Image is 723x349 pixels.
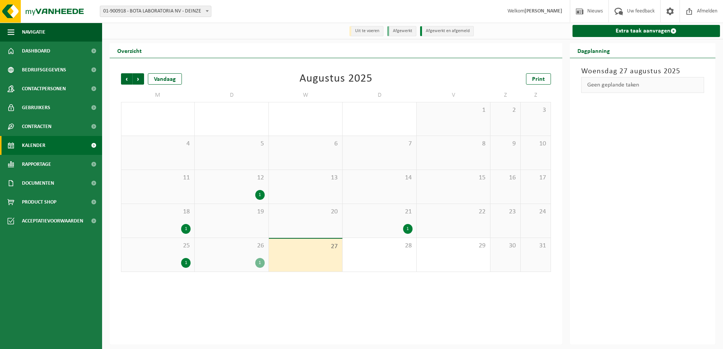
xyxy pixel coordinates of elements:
span: Navigatie [22,23,45,42]
span: 3 [524,106,547,114]
span: 11 [125,174,191,182]
span: 6 [273,140,338,148]
span: 18 [125,208,191,216]
td: W [269,88,343,102]
li: Uit te voeren [349,26,383,36]
span: 15 [420,174,486,182]
div: 1 [255,190,265,200]
span: 10 [524,140,547,148]
span: Bedrijfsgegevens [22,60,66,79]
span: Contactpersonen [22,79,66,98]
li: Afgewerkt [387,26,416,36]
a: Print [526,73,551,85]
h2: Overzicht [110,43,149,58]
span: Dashboard [22,42,50,60]
span: 21 [346,208,412,216]
h3: Woensdag 27 augustus 2025 [581,66,704,77]
div: 1 [181,224,191,234]
div: Augustus 2025 [299,73,372,85]
span: 23 [494,208,517,216]
span: Contracten [22,117,51,136]
span: 01-900918 - BOTA LABORATORIA NV - DEINZE [100,6,211,17]
span: 29 [420,242,486,250]
span: 13 [273,174,338,182]
span: 14 [346,174,412,182]
span: 9 [494,140,517,148]
span: 5 [199,140,264,148]
span: Kalender [22,136,45,155]
li: Afgewerkt en afgemeld [420,26,474,36]
span: Product Shop [22,193,56,212]
div: 1 [403,224,413,234]
span: 22 [420,208,486,216]
td: Z [490,88,521,102]
td: D [343,88,416,102]
span: 4 [125,140,191,148]
span: 25 [125,242,191,250]
h2: Dagplanning [570,43,617,58]
div: Geen geplande taken [581,77,704,93]
span: 16 [494,174,517,182]
span: Vorige [121,73,132,85]
span: 27 [273,242,338,251]
span: 19 [199,208,264,216]
td: M [121,88,195,102]
strong: [PERSON_NAME] [524,8,562,14]
div: 1 [255,258,265,268]
a: Extra taak aanvragen [573,25,720,37]
span: Acceptatievoorwaarden [22,212,83,230]
span: Gebruikers [22,98,50,117]
span: 24 [524,208,547,216]
span: Volgende [133,73,144,85]
span: 2 [494,106,517,114]
span: 30 [494,242,517,250]
span: 26 [199,242,264,250]
span: 28 [346,242,412,250]
td: Z [521,88,551,102]
div: 1 [181,258,191,268]
div: Vandaag [148,73,182,85]
span: Rapportage [22,155,51,174]
span: Documenten [22,174,54,193]
td: V [417,88,490,102]
td: D [195,88,268,102]
span: 1 [420,106,486,114]
span: 7 [346,140,412,148]
span: 12 [199,174,264,182]
span: 31 [524,242,547,250]
span: 17 [524,174,547,182]
span: Print [532,76,545,82]
span: 8 [420,140,486,148]
span: 20 [273,208,338,216]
